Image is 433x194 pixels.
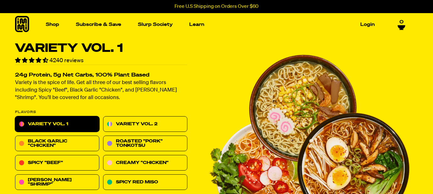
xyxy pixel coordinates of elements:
a: Spicy Red Miso [103,175,187,190]
h1: Variety Vol. 1 [15,42,187,54]
h2: 24g Protein, 5g Net Carbs, 100% Plant Based [15,73,187,78]
a: Variety Vol. 2 [103,117,187,132]
a: [PERSON_NAME] "Shrimp" [15,175,99,190]
a: Shop [43,20,62,29]
a: Spicy "Beef" [15,155,99,171]
a: Subscribe & Save [73,20,124,29]
a: Black Garlic "Chicken" [15,136,99,152]
a: Learn [187,20,207,29]
nav: Main navigation [43,13,377,36]
p: Flavors [15,111,187,114]
p: Variety is the spice of life. Get all three of our best selling flavors including Spicy "Beef", B... [15,79,187,102]
a: 0 [398,19,405,30]
a: Login [358,20,377,29]
span: 4240 reviews [50,58,84,63]
a: Variety Vol. 1 [15,117,99,132]
a: Roasted "Pork" Tonkotsu [103,136,187,152]
a: Creamy "Chicken" [103,155,187,171]
p: Free U.S Shipping on Orders Over $60 [175,4,258,9]
a: Slurp Society [135,20,175,29]
span: 4.55 stars [15,58,50,63]
span: 0 [399,19,404,25]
